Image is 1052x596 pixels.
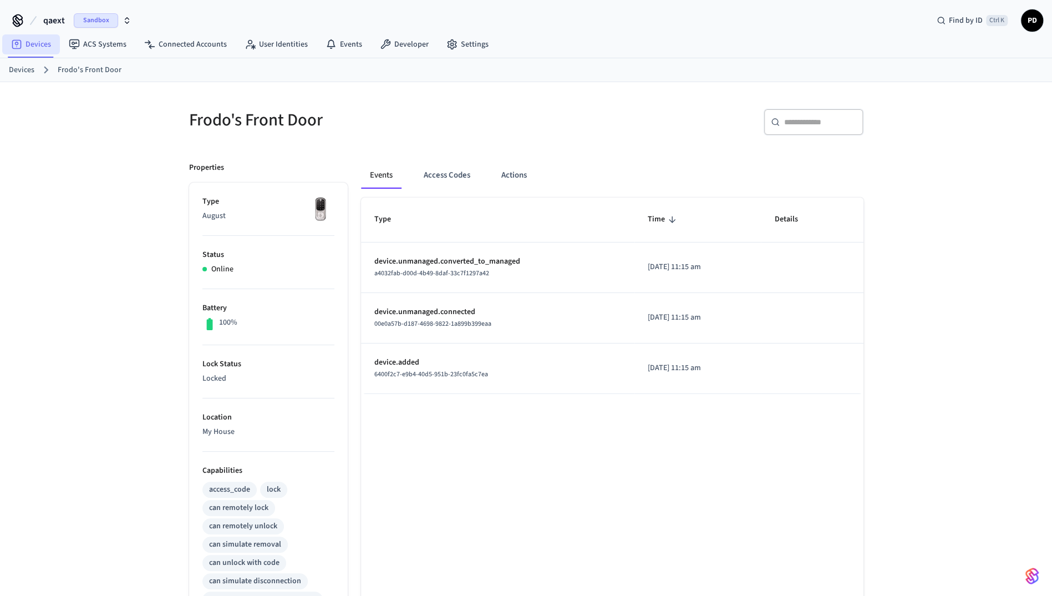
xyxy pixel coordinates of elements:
[648,261,748,273] p: [DATE] 11:15 am
[648,211,679,228] span: Time
[949,15,983,26] span: Find by ID
[202,373,334,385] p: Locked
[202,196,334,208] p: Type
[202,426,334,438] p: My House
[648,362,748,374] p: [DATE] 11:15 am
[43,14,65,27] span: qaext
[1021,9,1043,32] button: PD
[202,249,334,261] p: Status
[209,557,279,569] div: can unlock with code
[374,370,488,379] span: 6400f2c7-e9b4-40d5-951b-23fc0fa5c7ea
[1022,11,1042,31] span: PD
[928,11,1017,31] div: Find by IDCtrl K
[374,211,405,228] span: Type
[1025,567,1039,585] img: SeamLogoGradient.69752ec5.svg
[374,269,489,278] span: a4032fab-d00d-4b49-8daf-33c7f1297a42
[202,412,334,423] p: Location
[236,34,317,54] a: User Identities
[189,109,520,132] h5: Frodo's Front Door
[774,211,812,228] span: Details
[361,162,863,189] div: ant example
[74,13,118,28] span: Sandbox
[374,357,621,368] p: device.added
[307,196,334,224] img: Yale Assure Touchscreen Wifi Smart Lock, Satin Nickel, Front
[374,306,621,318] p: device.unmanaged.connected
[361,198,863,393] table: sticky table
[209,502,268,514] div: can remotely lock
[209,484,250,496] div: access_code
[415,162,479,189] button: Access Codes
[371,34,438,54] a: Developer
[211,264,233,275] p: Online
[135,34,236,54] a: Connected Accounts
[202,302,334,314] p: Battery
[317,34,371,54] a: Events
[202,358,334,370] p: Lock Status
[648,312,748,324] p: [DATE] 11:15 am
[374,319,491,329] span: 00e0a57b-d187-4698-9822-1a899b399eaa
[492,162,536,189] button: Actions
[219,317,237,329] p: 100%
[374,256,621,267] p: device.unmanaged.converted_to_managed
[209,539,281,550] div: can simulate removal
[58,64,121,76] a: Frodo's Front Door
[209,521,277,532] div: can remotely unlock
[9,64,34,76] a: Devices
[202,210,334,222] p: August
[986,15,1008,26] span: Ctrl K
[267,484,281,496] div: lock
[60,34,135,54] a: ACS Systems
[202,465,334,477] p: Capabilities
[438,34,497,54] a: Settings
[361,162,402,189] button: Events
[189,162,224,174] p: Properties
[209,575,301,587] div: can simulate disconnection
[2,34,60,54] a: Devices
